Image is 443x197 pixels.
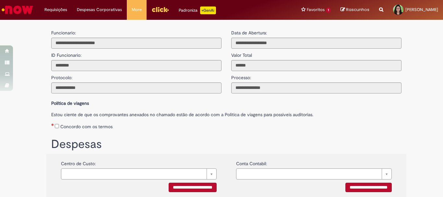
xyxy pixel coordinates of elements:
[44,6,67,13] span: Requisições
[307,6,325,13] span: Favoritos
[231,71,251,81] label: Processo:
[341,7,369,13] a: Rascunhos
[1,3,34,16] img: ServiceNow
[200,6,216,14] p: +GenAi
[151,5,169,14] img: click_logo_yellow_360x200.png
[326,7,331,13] span: 1
[405,7,438,12] span: [PERSON_NAME]
[179,6,216,14] div: Padroniza
[231,49,252,58] label: Valor Total
[346,6,369,13] span: Rascunhos
[77,6,122,13] span: Despesas Corporativas
[51,100,89,106] b: Política de viagens
[236,157,267,167] label: Conta Contabil:
[61,157,96,167] label: Centro de Custo:
[231,30,267,36] label: Data de Abertura:
[61,168,217,179] a: Limpar campo {0}
[51,71,72,81] label: Protocolo:
[60,123,113,130] label: Concordo com os termos
[132,6,142,13] span: More
[51,49,81,58] label: ID Funcionario:
[236,168,392,179] a: Limpar campo {0}
[51,30,76,36] label: Funcionario:
[51,108,401,118] label: Estou ciente de que os comprovantes anexados no chamado estão de acordo com a Politica de viagens...
[51,138,401,151] h1: Despesas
